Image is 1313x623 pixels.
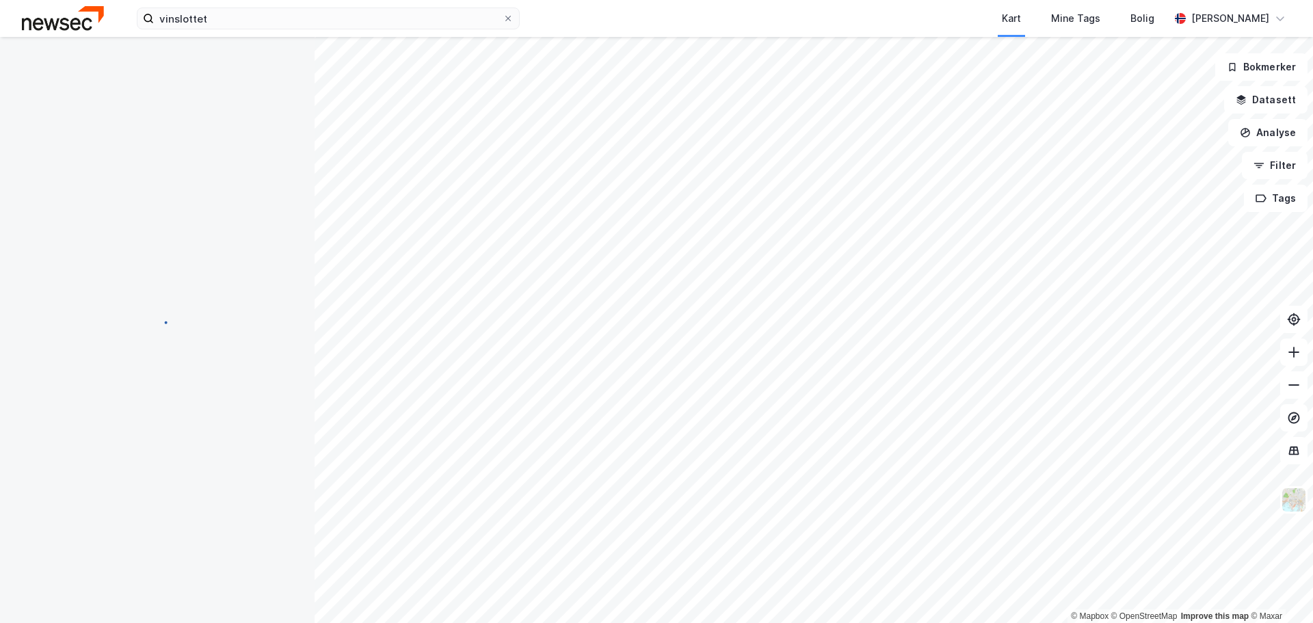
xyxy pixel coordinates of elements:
img: newsec-logo.f6e21ccffca1b3a03d2d.png [22,6,104,30]
button: Analyse [1228,119,1308,146]
button: Tags [1244,185,1308,212]
div: Kart [1002,10,1021,27]
div: Bolig [1130,10,1154,27]
div: [PERSON_NAME] [1191,10,1269,27]
button: Bokmerker [1215,53,1308,81]
img: Z [1281,487,1307,513]
a: Mapbox [1071,611,1109,621]
img: spinner.a6d8c91a73a9ac5275cf975e30b51cfb.svg [146,311,168,333]
iframe: Chat Widget [1245,557,1313,623]
a: Improve this map [1181,611,1249,621]
a: OpenStreetMap [1111,611,1178,621]
div: Mine Tags [1051,10,1100,27]
button: Datasett [1224,86,1308,114]
button: Filter [1242,152,1308,179]
input: Søk på adresse, matrikkel, gårdeiere, leietakere eller personer [154,8,503,29]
